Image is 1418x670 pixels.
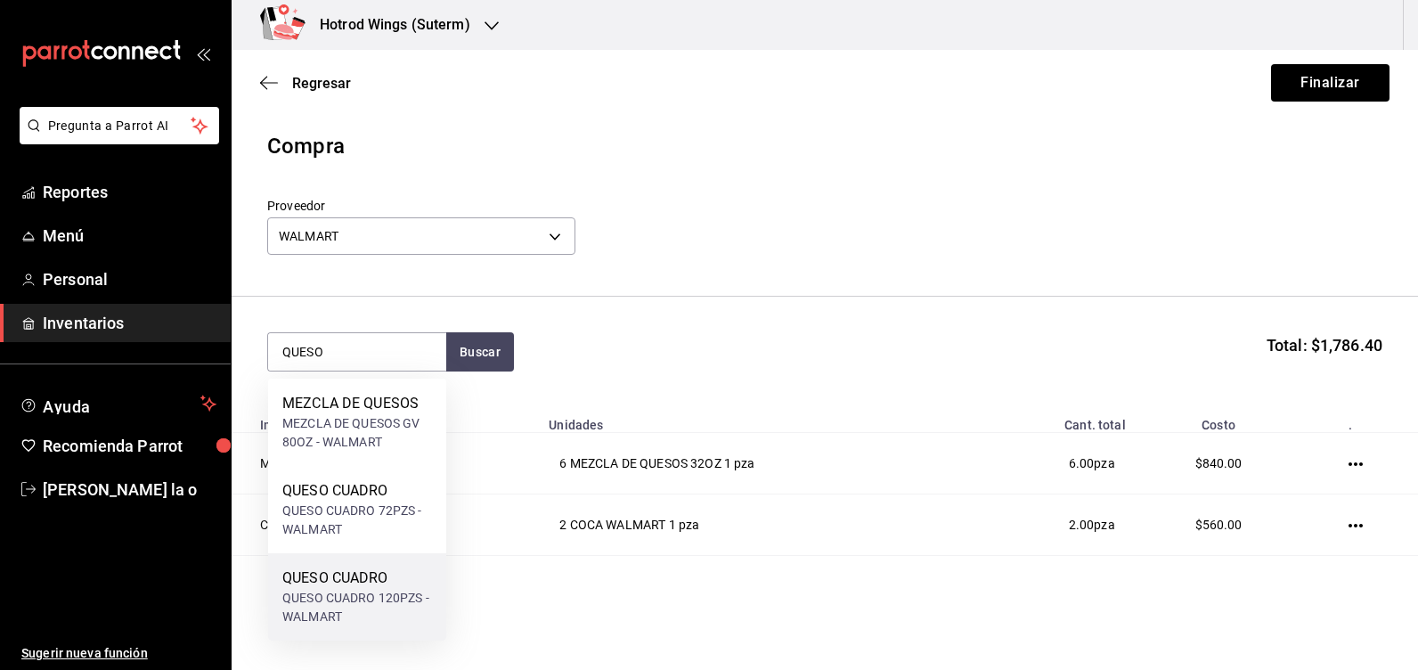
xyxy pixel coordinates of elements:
td: TOCINO [232,556,538,617]
div: QUESO CUADRO 72PZS - WALMART [282,502,432,539]
span: Reportes [43,180,216,204]
span: Recomienda Parrot [43,434,216,458]
span: Ayuda [43,393,193,414]
div: QUESO CUADRO 120PZS - WALMART [282,589,432,626]
button: Regresar [260,75,351,92]
td: pza [974,556,1137,617]
th: Costo [1137,407,1301,433]
label: Proveedor [267,200,575,212]
span: Sugerir nueva función [21,644,216,663]
th: Unidades [538,407,974,433]
span: Menú [43,224,216,248]
div: QUESO CUADRO [282,568,432,589]
span: Regresar [292,75,351,92]
a: Pregunta a Parrot AI [12,129,219,148]
button: open_drawer_menu [196,46,210,61]
th: Insumo [232,407,538,433]
div: QUESO CUADRO [282,480,432,502]
div: MEZCLA DE QUESOS GV 80OZ - WALMART [282,414,432,452]
span: Total: $1,786.40 [1267,333,1382,357]
h3: Hotrod Wings (Suterm) [306,14,470,36]
button: Buscar [446,332,514,372]
td: MEZCLA DE QUESOS [232,433,538,494]
td: COCA [232,494,538,556]
span: $840.00 [1195,456,1243,470]
td: 6 MEZCLA DE QUESOS 32OZ 1 pza [538,433,974,494]
div: Compra [267,130,1382,162]
td: pza [974,433,1137,494]
span: Pregunta a Parrot AI [48,117,192,135]
th: . [1300,407,1418,433]
span: [PERSON_NAME] la o [43,478,216,502]
button: Finalizar [1271,64,1389,102]
td: 2 COCA WALMART 1 pza [538,494,974,556]
span: 6.00 [1069,456,1095,470]
input: Buscar insumo [268,333,446,371]
td: pza [974,494,1137,556]
div: WALMART [267,217,575,255]
span: Inventarios [43,311,216,335]
span: Personal [43,267,216,291]
th: Cant. total [974,407,1137,433]
button: Pregunta a Parrot AI [20,107,219,144]
div: MEZCLA DE QUESOS [282,393,432,414]
td: 3 TOCINO GV 24OZ 1 pza [538,556,974,617]
span: 2.00 [1069,518,1095,532]
span: $560.00 [1195,518,1243,532]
